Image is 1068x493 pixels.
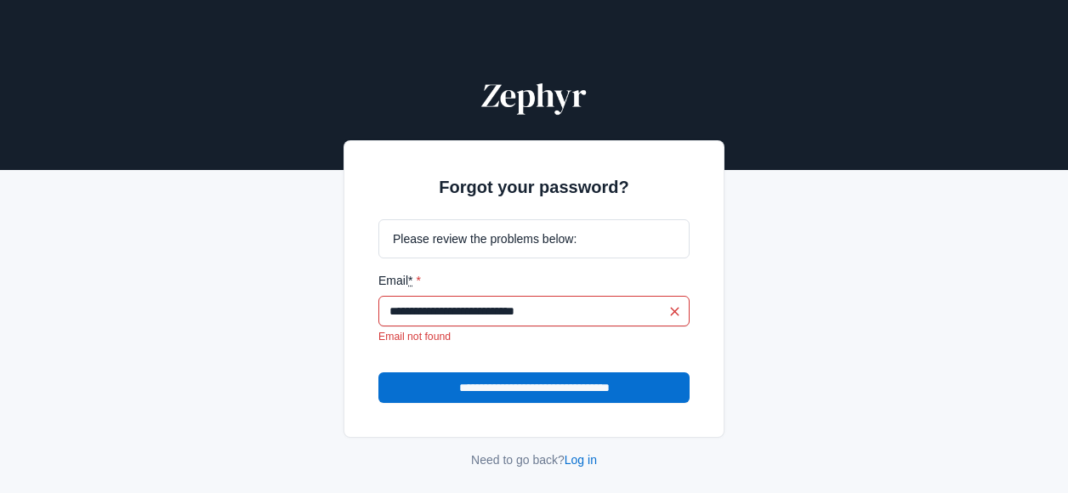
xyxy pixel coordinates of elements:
[378,272,690,289] label: Email
[344,451,724,468] div: Need to go back?
[408,274,412,287] abbr: required
[565,453,597,467] a: Log in
[478,75,590,116] img: Zephyr Logo
[378,175,690,199] h2: Forgot your password?
[378,219,690,258] div: Please review the problems below:
[378,330,690,345] div: Email not found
